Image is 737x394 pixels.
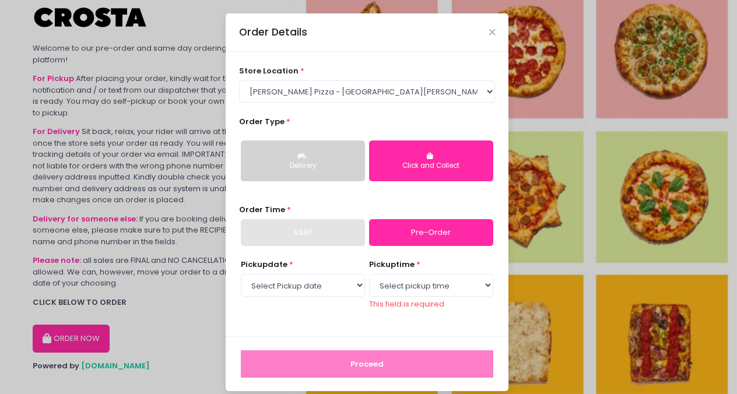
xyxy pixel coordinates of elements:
a: Pre-Order [369,219,493,246]
span: Order Time [239,204,285,215]
button: Close [489,29,495,35]
button: Delivery [241,140,365,181]
span: Order Type [239,116,285,127]
button: Click and Collect [369,140,493,181]
span: store location [239,65,299,76]
div: Click and Collect [377,161,485,171]
span: pickup time [369,259,415,270]
div: This field is required [369,298,493,310]
div: Delivery [249,161,357,171]
span: Pickup date [241,259,287,270]
button: Proceed [241,350,493,378]
div: Order Details [239,24,307,40]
